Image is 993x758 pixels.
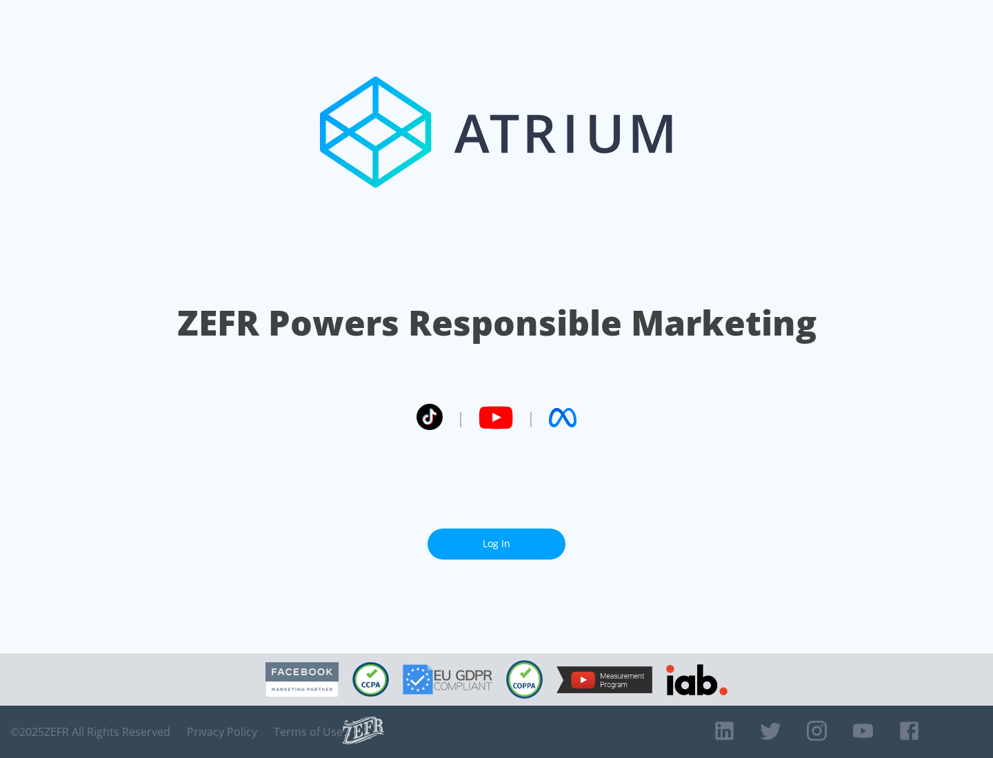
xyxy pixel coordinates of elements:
h1: ZEFR Powers Responsible Marketing [177,299,816,347]
span: | [527,407,535,428]
span: | [457,407,465,428]
a: Log In [428,529,565,560]
a: Privacy Policy [187,725,257,739]
a: Terms of Use [274,725,343,739]
img: Facebook Marketing Partner [265,662,339,697]
img: IAB [666,664,728,695]
img: YouTube Measurement Program [556,666,652,693]
img: GDPR Compliant [403,664,492,695]
img: COPPA Compliant [506,660,543,699]
span: © 2025 ZEFR All Rights Reserved [10,725,170,739]
img: CCPA Compliant [352,662,389,697]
